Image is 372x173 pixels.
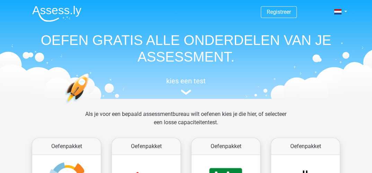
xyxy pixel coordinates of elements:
img: oefenen [65,73,116,136]
a: kies een test [27,77,345,95]
a: Registreer [267,9,291,15]
div: Als je voor een bepaald assessmentbureau wilt oefenen kies je die hier, of selecteer een losse ca... [80,110,292,135]
img: assessment [181,90,191,95]
img: Assessly [32,6,81,22]
h5: kies een test [27,77,345,85]
h1: OEFEN GRATIS ALLE ONDERDELEN VAN JE ASSESSMENT. [27,32,345,65]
